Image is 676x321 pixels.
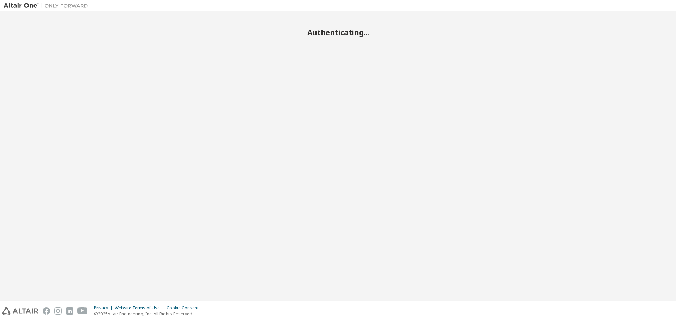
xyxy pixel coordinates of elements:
img: Altair One [4,2,92,9]
h2: Authenticating... [4,28,672,37]
div: Website Terms of Use [115,305,167,311]
img: youtube.svg [77,307,88,315]
img: linkedin.svg [66,307,73,315]
img: instagram.svg [54,307,62,315]
div: Privacy [94,305,115,311]
p: © 2025 Altair Engineering, Inc. All Rights Reserved. [94,311,203,317]
img: facebook.svg [43,307,50,315]
div: Cookie Consent [167,305,203,311]
img: altair_logo.svg [2,307,38,315]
